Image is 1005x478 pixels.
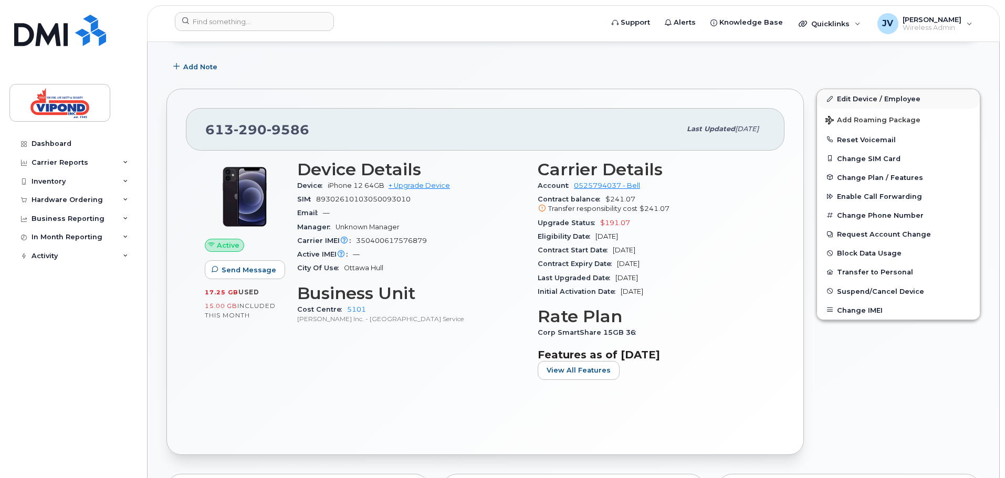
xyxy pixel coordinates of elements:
[222,265,276,275] span: Send Message
[234,122,267,137] span: 290
[297,284,525,303] h3: Business Unit
[538,195,766,214] span: $241.07
[297,264,344,272] span: City Of Use
[817,243,980,262] button: Block Data Usage
[238,288,259,296] span: used
[297,209,323,217] span: Email
[903,24,961,32] span: Wireless Admin
[817,168,980,187] button: Change Plan / Features
[205,302,276,319] span: included this month
[548,205,637,213] span: Transfer responsibility cost
[213,165,276,228] img: iPhone_12.jpg
[538,260,617,268] span: Contract Expiry Date
[538,182,574,189] span: Account
[621,288,643,295] span: [DATE]
[817,109,980,130] button: Add Roaming Package
[640,205,669,213] span: $241.07
[538,246,613,254] span: Contract Start Date
[538,328,641,336] span: Corp SmartShare 15GB 36
[356,237,427,245] span: 350400617576879
[205,122,309,137] span: 613
[600,219,630,227] span: $191.07
[347,305,366,313] a: 5101
[674,17,696,28] span: Alerts
[817,149,980,168] button: Change SIM Card
[205,289,238,296] span: 17.25 GB
[817,262,980,281] button: Transfer to Personal
[735,125,759,133] span: [DATE]
[595,232,618,240] span: [DATE]
[175,12,334,31] input: Find something...
[613,246,635,254] span: [DATE]
[817,301,980,320] button: Change IMEI
[267,122,309,137] span: 9586
[903,15,961,24] span: [PERSON_NAME]
[328,182,384,189] span: iPhone 12 64GB
[817,206,980,225] button: Change Phone Number
[817,282,980,301] button: Suspend/Cancel Device
[817,187,980,206] button: Enable Call Forwarding
[657,12,703,33] a: Alerts
[538,232,595,240] span: Eligibility Date
[719,17,783,28] span: Knowledge Base
[323,209,330,217] span: —
[389,182,450,189] a: + Upgrade Device
[297,223,336,231] span: Manager
[297,314,525,323] p: [PERSON_NAME] Inc. - [GEOGRAPHIC_DATA] Service
[817,225,980,243] button: Request Account Change
[538,361,620,380] button: View All Features
[615,274,638,282] span: [DATE]
[336,223,400,231] span: Unknown Manager
[205,302,237,310] span: 15.00 GB
[703,12,790,33] a: Knowledge Base
[817,130,980,149] button: Reset Voicemail
[817,89,980,108] a: Edit Device / Employee
[870,13,980,34] div: Justin Vezina
[297,305,347,313] span: Cost Centre
[217,240,239,250] span: Active
[297,195,316,203] span: SIM
[205,260,285,279] button: Send Message
[344,264,383,272] span: Ottawa Hull
[297,250,353,258] span: Active IMEI
[882,17,893,30] span: JV
[574,182,640,189] a: 0525794037 - Bell
[183,62,217,72] span: Add Note
[297,237,356,245] span: Carrier IMEI
[617,260,640,268] span: [DATE]
[837,287,924,295] span: Suspend/Cancel Device
[538,160,766,179] h3: Carrier Details
[538,219,600,227] span: Upgrade Status
[538,274,615,282] span: Last Upgraded Date
[837,193,922,200] span: Enable Call Forwarding
[791,13,868,34] div: Quicklinks
[825,116,920,126] span: Add Roaming Package
[811,19,850,28] span: Quicklinks
[353,250,360,258] span: —
[316,195,411,203] span: 89302610103050093010
[297,182,328,189] span: Device
[538,348,766,361] h3: Features as of [DATE]
[538,195,605,203] span: Contract balance
[604,12,657,33] a: Support
[166,57,226,76] button: Add Note
[547,365,611,375] span: View All Features
[538,288,621,295] span: Initial Activation Date
[297,160,525,179] h3: Device Details
[687,125,735,133] span: Last updated
[621,17,650,28] span: Support
[538,307,766,326] h3: Rate Plan
[837,173,923,181] span: Change Plan / Features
